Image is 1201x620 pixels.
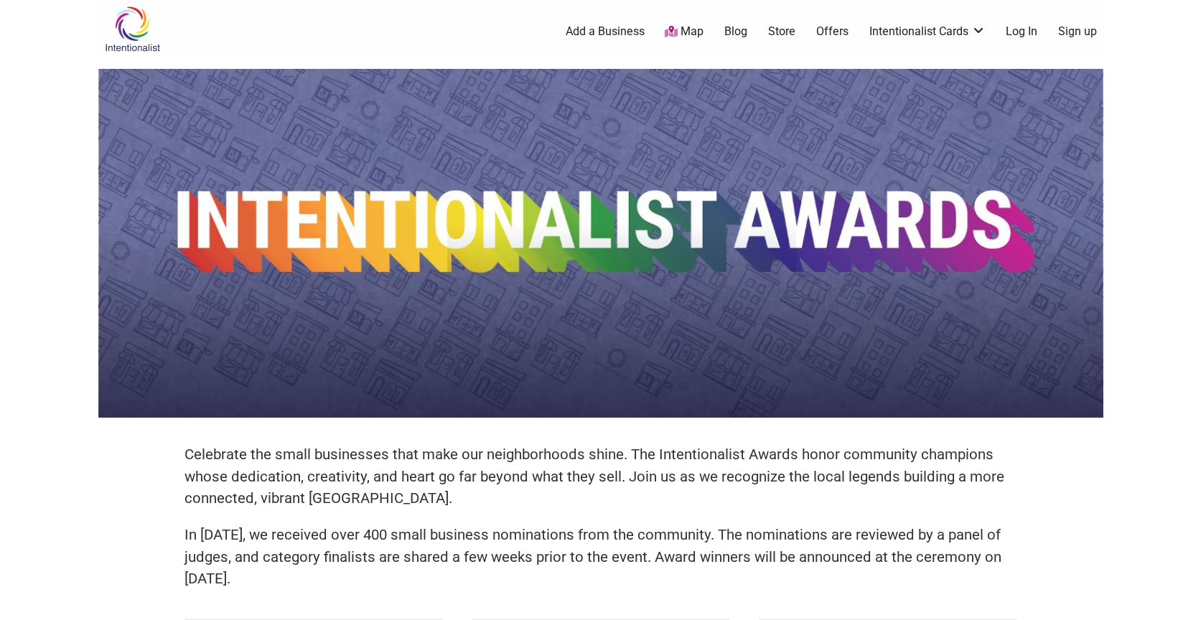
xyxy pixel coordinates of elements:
a: Add a Business [566,24,645,39]
p: In [DATE], we received over 400 small business nominations from the community. The nominations ar... [184,524,1017,590]
a: Intentionalist Cards [869,24,986,39]
a: Store [768,24,795,39]
a: Log In [1006,24,1037,39]
a: Offers [816,24,849,39]
img: Intentionalist [98,6,167,52]
a: Map [665,24,704,40]
p: Celebrate the small businesses that make our neighborhoods shine. The Intentionalist Awards honor... [184,443,1017,509]
a: Sign up [1058,24,1097,39]
a: Blog [724,24,747,39]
